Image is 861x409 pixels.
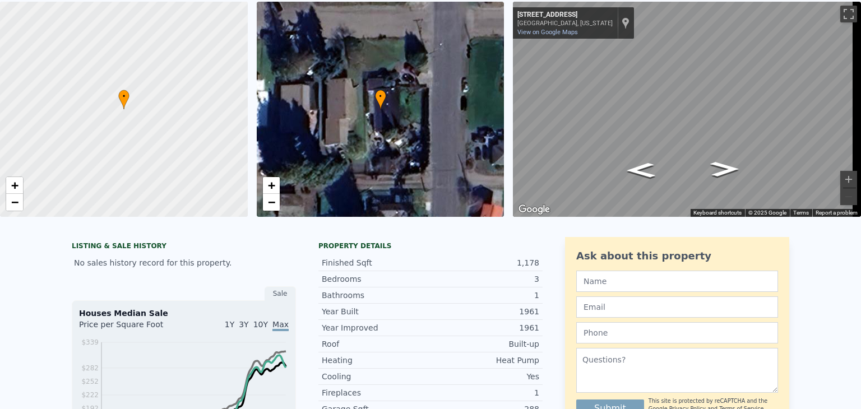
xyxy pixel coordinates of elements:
[81,364,99,372] tspan: $282
[253,320,268,329] span: 10Y
[322,273,430,285] div: Bedrooms
[81,378,99,385] tspan: $252
[430,355,539,366] div: Heat Pump
[322,290,430,301] div: Bathrooms
[267,178,275,192] span: +
[840,171,857,188] button: Zoom in
[840,6,857,22] button: Toggle fullscreen view
[72,253,296,273] div: No sales history record for this property.
[840,188,857,205] button: Zoom out
[81,338,99,346] tspan: $339
[322,371,430,382] div: Cooling
[576,296,778,318] input: Email
[6,194,23,211] a: Zoom out
[322,387,430,398] div: Fireplaces
[118,90,129,109] div: •
[517,11,613,20] div: [STREET_ADDRESS]
[239,320,248,329] span: 3Y
[318,241,543,250] div: Property details
[430,306,539,317] div: 1961
[793,210,809,216] a: Terms (opens in new tab)
[225,320,234,329] span: 1Y
[263,177,280,194] a: Zoom in
[430,387,539,398] div: 1
[430,273,539,285] div: 3
[267,195,275,209] span: −
[322,322,430,333] div: Year Improved
[81,391,99,399] tspan: $222
[513,2,861,217] div: Street View
[693,209,742,217] button: Keyboard shortcuts
[748,210,786,216] span: © 2025 Google
[614,159,668,181] path: Go South, S Peabody St
[430,257,539,268] div: 1,178
[517,20,613,27] div: [GEOGRAPHIC_DATA], [US_STATE]
[11,195,18,209] span: −
[516,202,553,217] a: Open this area in Google Maps (opens a new window)
[375,91,386,101] span: •
[622,17,629,29] a: Show location on map
[6,177,23,194] a: Zoom in
[322,355,430,366] div: Heating
[322,306,430,317] div: Year Built
[430,371,539,382] div: Yes
[816,210,858,216] a: Report a problem
[430,322,539,333] div: 1961
[265,286,296,301] div: Sale
[322,257,430,268] div: Finished Sqft
[576,248,778,264] div: Ask about this property
[272,320,289,331] span: Max
[576,322,778,343] input: Phone
[375,90,386,109] div: •
[118,91,129,101] span: •
[79,308,289,319] div: Houses Median Sale
[513,2,861,217] div: Map
[322,338,430,350] div: Roof
[79,319,184,337] div: Price per Square Foot
[516,202,553,217] img: Google
[430,338,539,350] div: Built-up
[263,194,280,211] a: Zoom out
[698,158,751,180] path: Go North, S Peabody St
[11,178,18,192] span: +
[576,271,778,292] input: Name
[72,241,296,253] div: LISTING & SALE HISTORY
[517,29,578,36] a: View on Google Maps
[430,290,539,301] div: 1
